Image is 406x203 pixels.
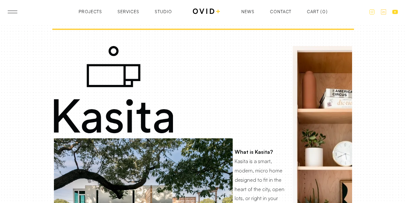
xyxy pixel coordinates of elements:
[307,10,328,14] a: Open empty cart
[270,10,291,14] a: Contact
[155,10,172,14] a: Studio
[307,10,319,14] div: Cart
[326,10,328,14] div: )
[320,10,322,14] div: (
[79,10,102,14] a: Projects
[117,10,139,14] a: Services
[322,10,326,14] div: 0
[241,10,255,14] a: News
[235,149,273,155] strong: What is Kasita?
